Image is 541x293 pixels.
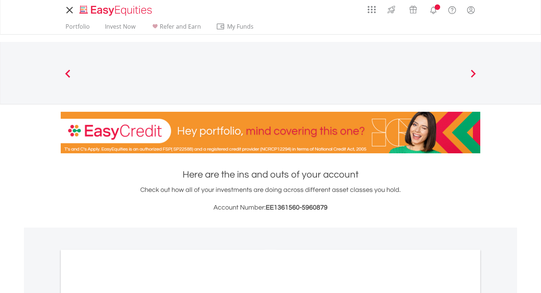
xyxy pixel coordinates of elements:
a: Portfolio [63,23,93,34]
h1: Here are the ins and outs of your account [61,168,480,181]
img: EasyEquities_Logo.png [78,4,155,17]
a: My Profile [462,2,480,18]
span: Refer and Earn [160,22,201,31]
img: thrive-v2.svg [385,4,397,15]
a: AppsGrid [363,2,381,14]
img: vouchers-v2.svg [407,4,419,15]
img: EasyCredit Promotion Banner [61,112,480,153]
a: FAQ's and Support [443,2,462,17]
span: My Funds [216,22,264,31]
a: Home page [77,2,155,17]
span: EE1361560-5960879 [266,204,328,211]
a: Vouchers [402,2,424,15]
img: grid-menu-icon.svg [368,6,376,14]
a: Refer and Earn [148,23,204,34]
div: Check out how all of your investments are doing across different asset classes you hold. [61,185,480,213]
a: Notifications [424,2,443,17]
a: Invest Now [102,23,138,34]
h3: Account Number: [61,203,480,213]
